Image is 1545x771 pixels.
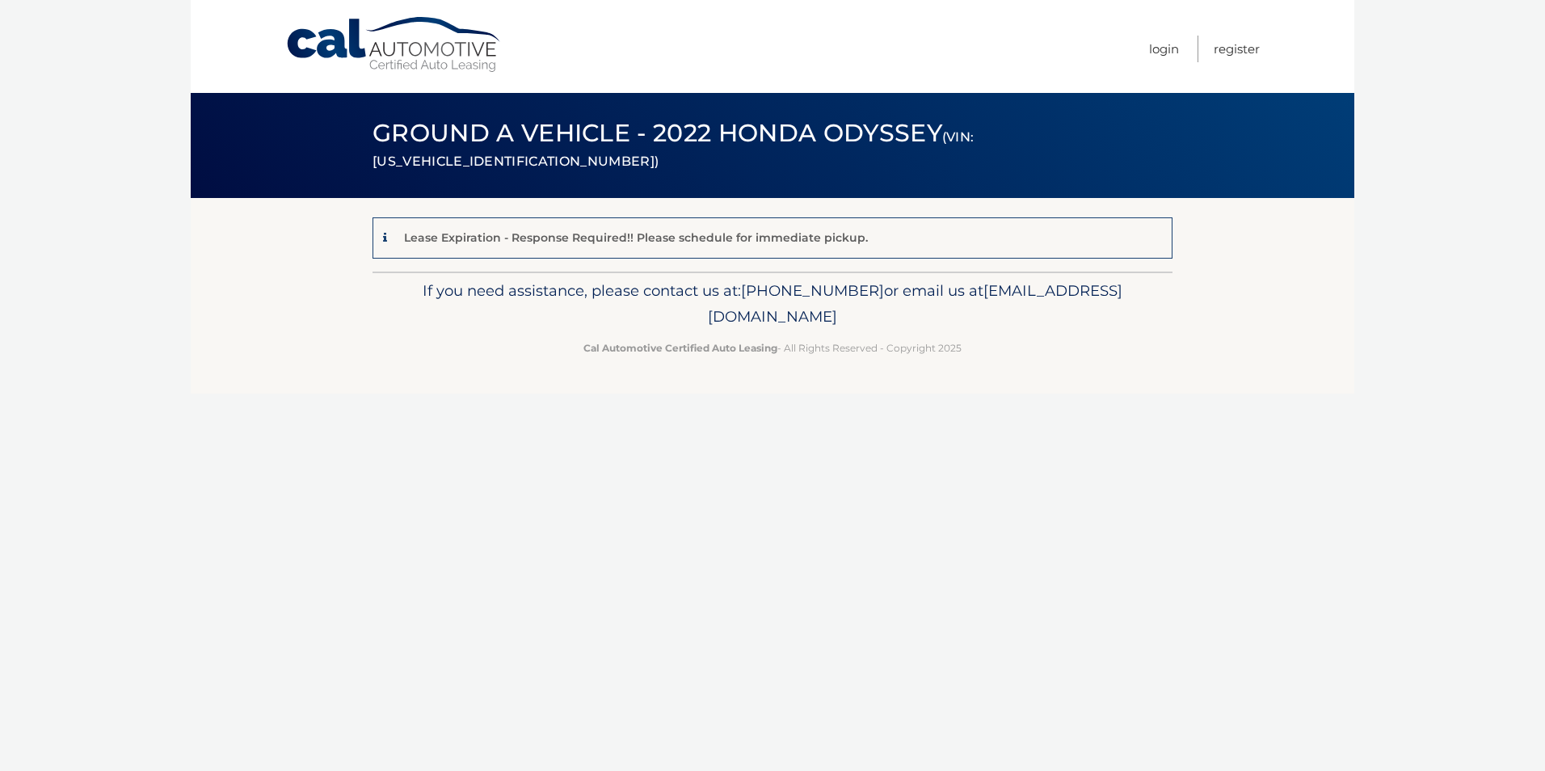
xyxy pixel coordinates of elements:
span: Ground a Vehicle - 2022 Honda Odyssey [373,118,974,172]
span: [PHONE_NUMBER] [741,281,884,300]
p: Lease Expiration - Response Required!! Please schedule for immediate pickup. [404,230,868,245]
p: If you need assistance, please contact us at: or email us at [383,278,1162,330]
a: Login [1149,36,1179,62]
a: Register [1214,36,1260,62]
a: Cal Automotive [285,16,503,74]
span: [EMAIL_ADDRESS][DOMAIN_NAME] [708,281,1122,326]
p: - All Rights Reserved - Copyright 2025 [383,339,1162,356]
strong: Cal Automotive Certified Auto Leasing [583,342,777,354]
